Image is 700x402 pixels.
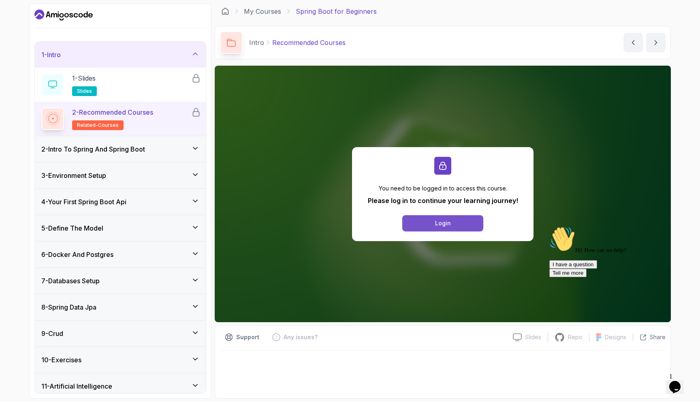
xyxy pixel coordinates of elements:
button: 1-Slidesslides [41,73,199,96]
h3: 10 - Exercises [41,355,81,365]
img: :wave: [3,3,29,29]
p: Slides [525,333,541,341]
p: Any issues? [284,333,318,341]
button: Login [402,215,483,231]
button: 6-Docker And Postgres [35,242,206,267]
button: 10-Exercises [35,347,206,373]
button: previous content [623,33,643,52]
h3: 8 - Spring Data Jpa [41,302,96,312]
p: Please log in to continue your learning journey! [368,196,518,205]
p: Recommended Courses [272,38,346,47]
p: 1 - Slides [72,73,96,83]
button: Tell me more [3,46,41,54]
a: Dashboard [34,9,93,21]
div: 👋Hi! How can we help?I have a questionTell me more [3,3,149,54]
iframe: chat widget [666,370,692,394]
a: Dashboard [221,7,229,15]
iframe: chat widget [546,223,692,366]
p: Spring Boot for Beginners [296,6,377,16]
h3: 9 - Crud [41,329,63,338]
h3: 2 - Intro To Spring And Spring Boot [41,144,145,154]
button: I have a question [3,37,51,46]
h3: 7 - Databases Setup [41,276,100,286]
button: 1-Intro [35,42,206,68]
h3: 3 - Environment Setup [41,171,106,180]
h3: 6 - Docker And Postgres [41,250,113,259]
p: Intro [249,38,264,47]
button: 5-Define The Model [35,215,206,241]
button: 11-Artificial Intelligence [35,373,206,399]
p: You need to be logged in to access this course. [368,184,518,192]
button: 8-Spring Data Jpa [35,294,206,320]
h3: 11 - Artificial Intelligence [41,381,112,391]
div: Login [435,219,451,227]
button: 3-Environment Setup [35,163,206,188]
button: 2-Recommended Coursesrelated-courses [41,107,199,130]
button: 2-Intro To Spring And Spring Boot [35,136,206,162]
h3: 5 - Define The Model [41,223,103,233]
button: next content [646,33,666,52]
span: Hi! How can we help? [3,24,80,30]
p: 2 - Recommended Courses [72,107,153,117]
span: slides [77,88,92,94]
h3: 1 - Intro [41,50,61,60]
p: Support [236,333,259,341]
button: Support button [220,331,264,344]
h3: 4 - Your First Spring Boot Api [41,197,126,207]
span: related-courses [77,122,119,128]
a: My Courses [244,6,281,16]
button: 7-Databases Setup [35,268,206,294]
button: 9-Crud [35,321,206,346]
button: 4-Your First Spring Boot Api [35,189,206,215]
